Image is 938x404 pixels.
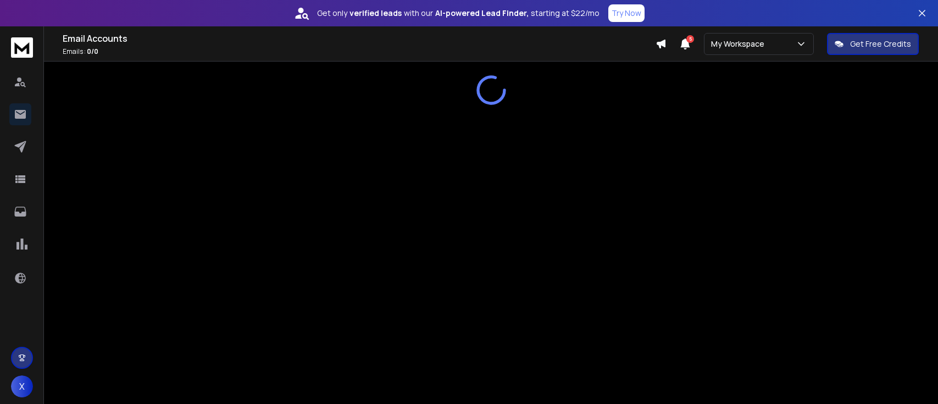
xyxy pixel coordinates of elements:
p: My Workspace [711,38,769,49]
p: Get only with our starting at $22/mo [317,8,600,19]
button: X [11,375,33,397]
span: 5 [686,35,694,43]
span: 0 / 0 [87,47,98,56]
strong: verified leads [349,8,402,19]
img: logo [11,37,33,58]
p: Try Now [612,8,641,19]
p: Get Free Credits [850,38,911,49]
strong: AI-powered Lead Finder, [435,8,529,19]
button: Try Now [608,4,645,22]
h1: Email Accounts [63,32,656,45]
button: Get Free Credits [827,33,919,55]
p: Emails : [63,47,656,56]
